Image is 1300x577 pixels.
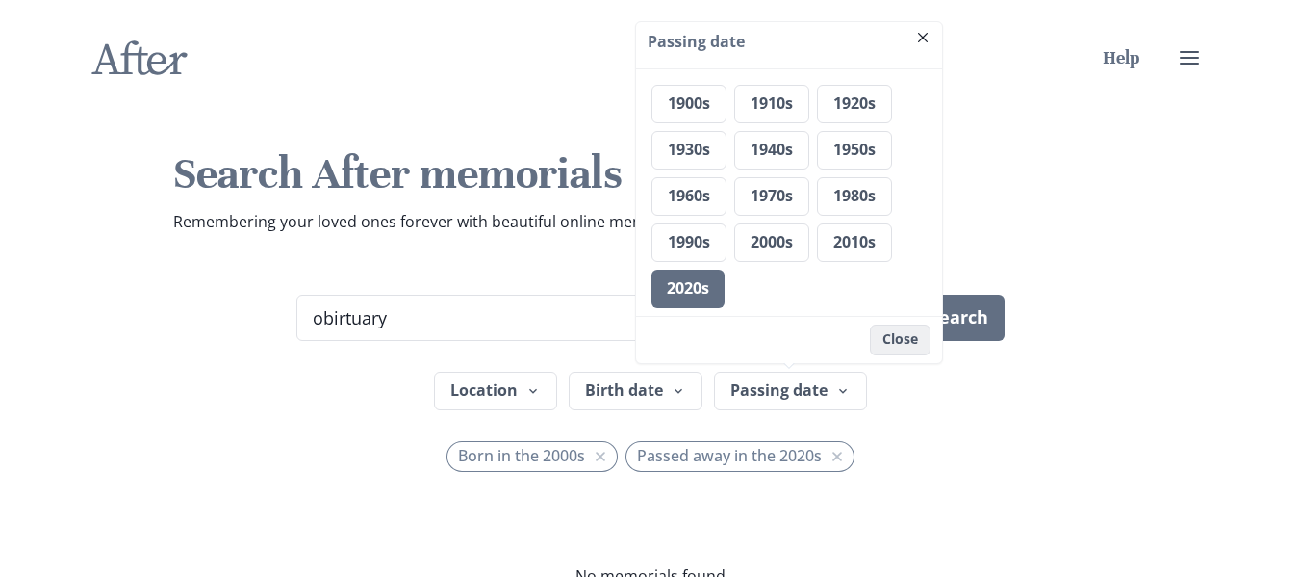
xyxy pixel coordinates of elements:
[734,85,809,123] button: 1910s
[648,30,930,53] h3: Passing date
[434,372,557,410] button: Location
[651,270,725,308] button: 2020s
[458,447,585,465] span: Born in the 2000s
[651,131,726,170] button: 1930s
[911,26,934,49] button: Close
[734,177,809,216] button: 1970s
[637,447,822,465] span: Passed away in the 2020s
[296,441,1005,472] ul: Active filters
[889,295,1004,341] button: Search
[817,85,892,123] button: 1920s
[817,177,892,216] button: 1980s
[173,146,1128,202] h1: Search After memorials
[734,131,809,170] button: 1940s
[734,223,809,262] button: 2000s
[651,177,726,216] button: 1960s
[714,372,867,410] button: Passing date
[569,372,702,410] button: Birth date
[651,223,726,262] button: 1990s
[651,85,726,123] button: 1900s
[1170,39,1209,77] button: user menu
[296,295,875,341] input: Search term
[817,223,892,262] button: 2010s
[591,447,610,466] button: Remove filter
[870,325,930,355] button: Close
[173,210,1128,233] p: Remembering your loved ones forever with beautiful online memorials.
[817,131,892,170] button: 1950s
[828,447,847,466] button: Remove filter
[1103,46,1139,68] a: Help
